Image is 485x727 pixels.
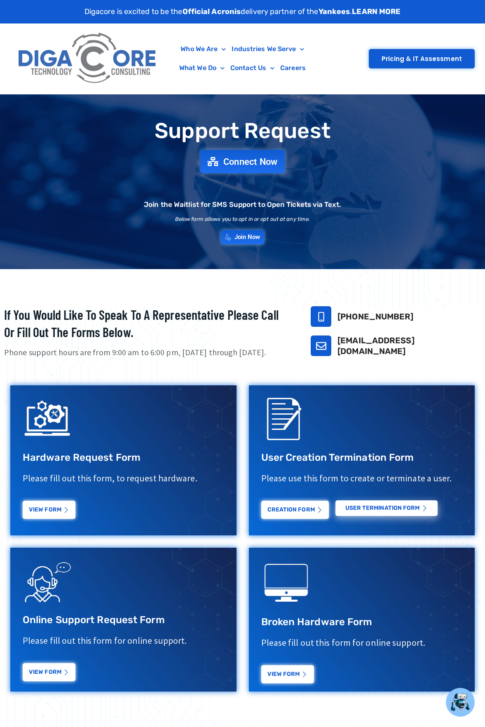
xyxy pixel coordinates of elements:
[261,394,311,443] img: Support Request Icon
[311,306,331,327] a: 732-646-5725
[382,56,462,62] span: Pricing & IT Assessment
[23,394,72,443] img: IT Support Icon
[229,40,307,59] a: Industries We Serve
[319,7,350,16] strong: Yankees
[261,558,311,607] img: digacore technology consulting
[14,28,161,90] img: Digacore Logo
[176,59,227,77] a: What We Do
[261,637,463,649] p: Please fill out this form for online support.
[178,40,229,59] a: Who We Are
[4,119,481,143] h1: Support Request
[335,500,438,516] a: USER Termination Form
[337,335,415,356] a: [EMAIL_ADDRESS][DOMAIN_NAME]
[23,472,224,484] p: Please fill out this form, to request hardware.
[277,59,309,77] a: Careers
[352,7,401,16] a: LEARN MORE
[261,616,463,629] h3: Broken Hardware Form
[23,451,224,464] h3: Hardware Request Form
[223,157,278,166] span: Connect Now
[4,306,290,340] h2: If you would like to speak to a representative please call or fill out the forms below.
[23,635,224,647] p: Please fill out this form for online support.
[311,335,331,356] a: support@digacore.com
[221,230,265,244] a: Join Now
[23,556,72,605] img: Support Request Icon
[23,614,224,626] h3: Online Support Request Form
[227,59,277,77] a: Contact Us
[369,49,475,68] a: Pricing & IT Assessment
[345,505,420,511] span: USER Termination Form
[261,501,329,519] a: Creation Form
[165,40,320,77] nav: Menu
[337,312,413,321] a: [PHONE_NUMBER]
[261,472,463,484] p: Please use this form to create or terminate a user.
[261,665,314,683] a: View Form
[84,6,401,17] p: Digacore is excited to be the delivery partner of the .
[261,451,463,464] h3: User Creation Termination Form
[234,234,260,240] span: Join Now
[175,216,310,222] h2: Below form allows you to opt in or opt out at any time.
[200,150,285,174] a: Connect Now
[4,347,290,359] p: Phone support hours are from 9:00 am to 6:00 pm, [DATE] through [DATE].
[183,7,241,16] strong: Official Acronis
[23,663,75,681] a: View Form
[144,201,341,208] h2: Join the Waitlist for SMS Support to Open Tickets via Text.
[23,501,75,519] a: View Form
